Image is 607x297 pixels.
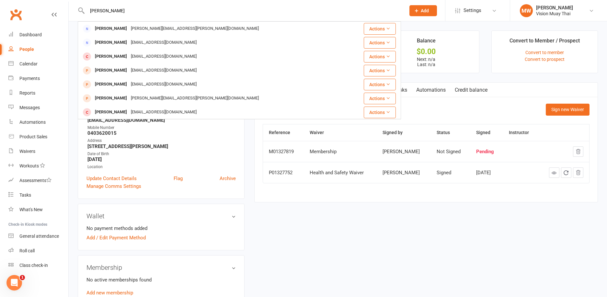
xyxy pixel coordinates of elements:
[377,124,431,141] th: Signed by
[19,263,48,268] div: Class check-in
[263,124,303,141] th: Reference
[19,234,59,239] div: General attendance
[364,37,396,49] button: Actions
[8,188,68,202] a: Tasks
[6,275,22,291] iframe: Intercom live chat
[8,173,68,188] a: Assessments
[19,120,46,125] div: Automations
[476,149,497,154] div: Pending
[19,47,34,52] div: People
[8,130,68,144] a: Product Sales
[19,248,35,253] div: Roll call
[19,105,40,110] div: Messages
[409,5,437,16] button: Add
[476,170,497,176] div: [DATE]
[87,143,236,149] strong: [STREET_ADDRESS][PERSON_NAME]
[87,130,236,136] strong: 0403620015
[129,80,199,89] div: [EMAIL_ADDRESS][DOMAIN_NAME]
[536,11,573,17] div: Vision Muay Thai
[19,90,35,96] div: Reports
[464,3,481,18] span: Settings
[129,66,199,75] div: [EMAIL_ADDRESS][DOMAIN_NAME]
[86,276,236,284] p: No active memberships found
[8,86,68,100] a: Reports
[379,57,473,67] p: Next: n/a Last: n/a
[174,175,183,182] a: Flag
[470,124,503,141] th: Signed
[546,104,590,115] button: Sign new Waiver
[129,24,261,33] div: [PERSON_NAME][EMAIL_ADDRESS][PERSON_NAME][DOMAIN_NAME]
[310,170,371,176] div: Health and Safety Waiver
[503,124,538,141] th: Instructor
[8,244,68,258] a: Roll call
[19,178,52,183] div: Assessments
[364,93,396,104] button: Actions
[86,224,236,232] li: No payment methods added
[412,83,450,97] a: Automations
[510,37,580,48] div: Convert to Member / Prospect
[8,28,68,42] a: Dashboard
[93,52,129,61] div: [PERSON_NAME]
[437,149,464,154] div: Not Signed
[86,182,141,190] a: Manage Comms Settings
[19,134,47,139] div: Product Sales
[8,159,68,173] a: Workouts
[364,23,396,35] button: Actions
[8,202,68,217] a: What's New
[20,275,25,280] span: 1
[417,37,436,48] div: Balance
[85,6,401,15] input: Search...
[269,170,298,176] div: P01327752
[19,61,38,66] div: Calendar
[383,170,425,176] div: [PERSON_NAME]
[8,258,68,273] a: Class kiosk mode
[364,65,396,76] button: Actions
[19,76,40,81] div: Payments
[93,38,129,47] div: [PERSON_NAME]
[93,94,129,103] div: [PERSON_NAME]
[364,107,396,118] button: Actions
[8,144,68,159] a: Waivers
[310,149,371,154] div: Membership
[8,115,68,130] a: Automations
[8,42,68,57] a: People
[93,108,129,117] div: [PERSON_NAME]
[93,80,129,89] div: [PERSON_NAME]
[87,151,236,157] div: Date of Birth
[8,229,68,244] a: General attendance kiosk mode
[87,117,236,123] strong: [EMAIL_ADDRESS][DOMAIN_NAME]
[19,207,43,212] div: What's New
[304,124,377,141] th: Waiver
[364,79,396,90] button: Actions
[87,156,236,162] strong: [DATE]
[383,149,425,154] div: [PERSON_NAME]
[8,57,68,71] a: Calendar
[19,149,35,154] div: Waivers
[269,149,298,154] div: M01327819
[86,264,236,271] h3: Membership
[129,38,199,47] div: [EMAIL_ADDRESS][DOMAIN_NAME]
[87,164,236,170] div: Location
[525,50,564,55] a: Convert to member
[220,175,236,182] a: Archive
[93,66,129,75] div: [PERSON_NAME]
[93,24,129,33] div: [PERSON_NAME]
[8,100,68,115] a: Messages
[364,51,396,63] button: Actions
[520,4,533,17] div: MW
[450,83,492,97] a: Credit balance
[8,71,68,86] a: Payments
[19,32,42,37] div: Dashboard
[86,212,236,220] h3: Wallet
[421,8,429,13] span: Add
[379,48,473,55] div: $0.00
[87,138,236,144] div: Address
[437,170,464,176] div: Signed
[19,192,31,198] div: Tasks
[19,163,39,168] div: Workouts
[86,175,137,182] a: Update Contact Details
[8,6,24,23] a: Clubworx
[87,125,236,131] div: Mobile Number
[129,108,199,117] div: [EMAIL_ADDRESS][DOMAIN_NAME]
[129,94,261,103] div: [PERSON_NAME][EMAIL_ADDRESS][PERSON_NAME][DOMAIN_NAME]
